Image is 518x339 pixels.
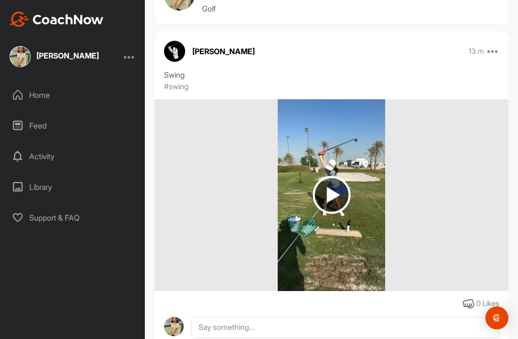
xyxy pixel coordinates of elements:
img: avatar [164,317,184,337]
img: square_4a70bbad29145b733ebe9fdc16e53a65.jpg [10,46,31,67]
div: Support & FAQ [5,206,141,230]
div: Open Intercom Messenger [485,306,508,329]
div: Feed [5,114,141,138]
p: Golf [202,3,326,14]
img: media [278,99,385,291]
div: Swing [164,69,499,81]
div: Activity [5,144,141,168]
p: [PERSON_NAME] [192,46,255,57]
div: Library [5,175,141,199]
img: avatar [164,41,185,62]
img: CoachNow [10,12,104,27]
div: Home [5,83,141,107]
p: #swing [164,81,188,92]
div: [PERSON_NAME] [36,52,99,59]
img: play [313,176,351,214]
div: 0 Likes [476,298,499,309]
p: 13 m [469,47,484,56]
